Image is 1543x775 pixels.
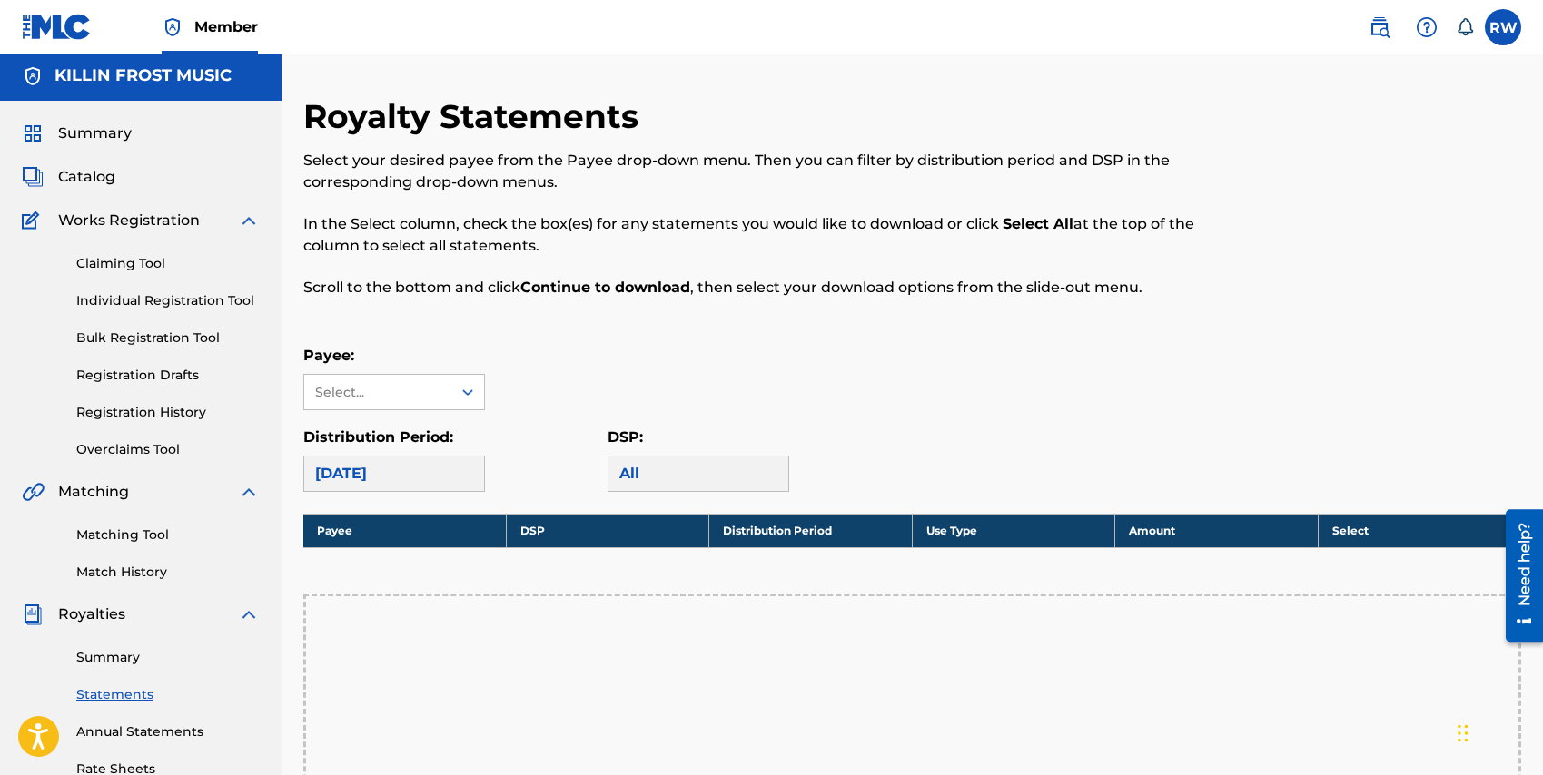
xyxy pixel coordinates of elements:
img: Top Rightsholder [162,16,183,38]
span: Matching [58,481,129,503]
img: expand [238,481,260,503]
a: Registration Drafts [76,366,260,385]
a: Claiming Tool [76,254,260,273]
p: In the Select column, check the box(es) for any statements you would like to download or click at... [303,213,1241,257]
iframe: Resource Center [1492,503,1543,649]
th: Distribution Period [709,514,912,547]
img: Catalog [22,166,44,188]
p: Scroll to the bottom and click , then select your download options from the slide-out menu. [303,277,1241,299]
img: Summary [22,123,44,144]
img: help [1416,16,1438,38]
img: Matching [22,481,45,503]
div: User Menu [1485,9,1521,45]
div: Select... [315,383,439,402]
a: Individual Registration Tool [76,291,260,310]
img: expand [238,210,260,231]
img: MLC Logo [22,14,92,40]
th: DSP [506,514,708,547]
a: Bulk Registration Tool [76,329,260,348]
a: Public Search [1361,9,1398,45]
th: Payee [303,514,506,547]
p: Select your desired payee from the Payee drop-down menu. Then you can filter by distribution peri... [303,150,1241,193]
strong: Continue to download [520,279,690,296]
label: DSP: [608,428,643,446]
span: Summary [58,123,132,144]
a: Matching Tool [76,525,260,544]
span: Catalog [58,166,115,188]
label: Distribution Period: [303,428,453,446]
label: Payee: [303,347,354,364]
img: Accounts [22,65,44,87]
img: Royalties [22,603,44,625]
div: Drag [1458,706,1469,760]
span: Member [194,16,258,37]
img: expand [238,603,260,625]
span: Royalties [58,603,125,625]
a: SummarySummary [22,123,132,144]
th: Use Type [912,514,1114,547]
h2: Royalty Statements [303,96,648,137]
img: search [1369,16,1390,38]
a: CatalogCatalog [22,166,115,188]
a: Registration History [76,403,260,422]
a: Summary [76,648,260,667]
iframe: Chat Widget [1452,688,1543,775]
th: Select [1318,514,1520,547]
img: Works Registration [22,210,45,231]
div: Notifications [1456,18,1474,36]
a: Match History [76,563,260,582]
h5: KILLIN FROST MUSIC [54,65,232,86]
a: Statements [76,685,260,704]
a: Overclaims Tool [76,440,260,459]
div: Help [1409,9,1445,45]
span: Works Registration [58,210,200,231]
th: Amount [1115,514,1318,547]
a: Annual Statements [76,722,260,741]
strong: Select All [1003,215,1073,232]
